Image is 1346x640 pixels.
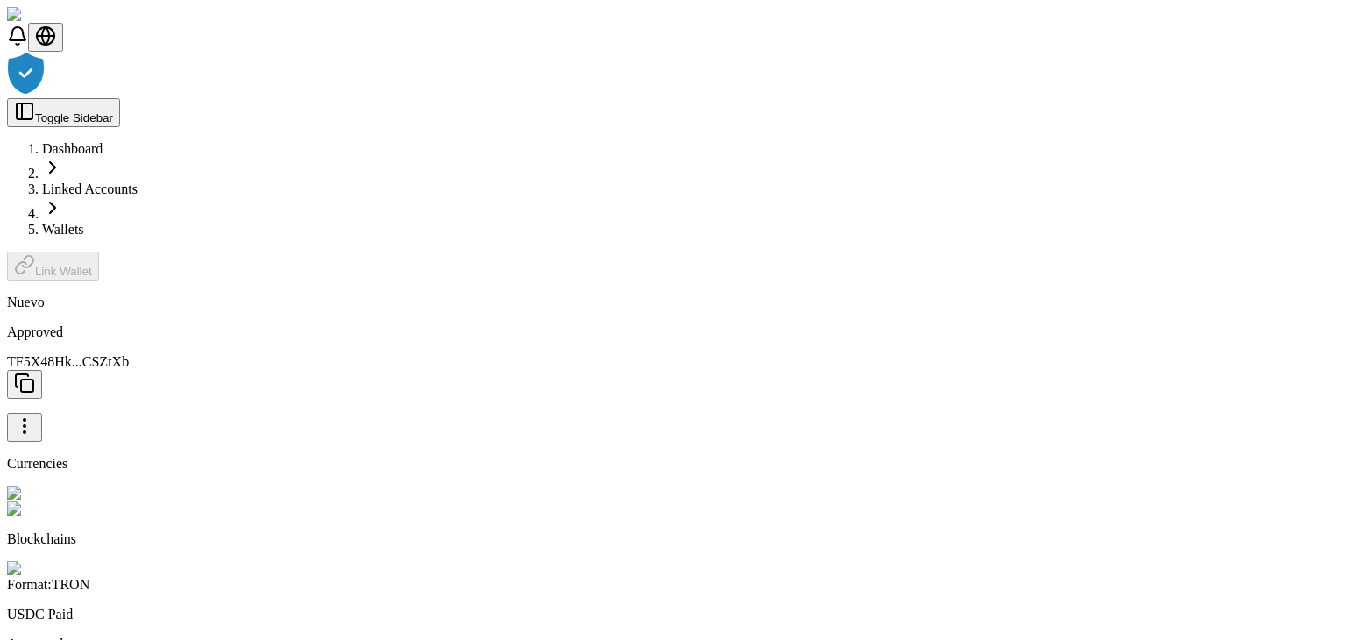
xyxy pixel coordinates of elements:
a: Linked Accounts [42,181,138,196]
p: USDC Paid [7,607,1339,622]
a: Wallets [42,222,84,237]
img: Tron [7,561,48,577]
button: Copy to clipboard [7,370,42,399]
button: Link Wallet [7,252,99,281]
a: Dashboard [42,141,103,156]
span: Format: [7,577,52,592]
img: Tron [7,501,48,517]
p: Nuevo [7,295,1339,310]
img: Tether [7,486,57,501]
span: Link Wallet [35,265,92,278]
button: Toggle Sidebar [7,98,120,127]
div: Approved [7,324,1339,340]
p: Currencies [7,456,1339,472]
p: TF5X48Hk...CSZtXb [7,354,1339,399]
span: TRON [52,577,90,592]
img: ShieldPay Logo [7,7,111,23]
nav: breadcrumb [7,141,1339,238]
p: Blockchains [7,531,1339,547]
span: Toggle Sidebar [35,111,113,124]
